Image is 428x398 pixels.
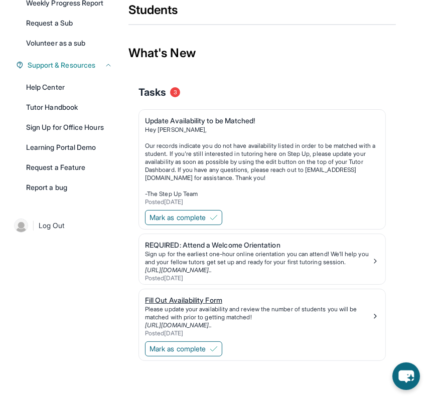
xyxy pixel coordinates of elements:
a: Sign Up for Office Hours [20,118,118,136]
div: REQUIRED: Attend a Welcome Orientation [145,240,371,250]
div: Posted [DATE] [145,274,371,282]
div: Students [128,2,396,24]
span: Support & Resources [28,60,95,70]
div: Sign up for the earliest one-hour online orientation you can attend! We’ll help you and your fell... [145,250,371,266]
a: [URL][DOMAIN_NAME].. [145,321,212,329]
button: Mark as complete [145,210,222,225]
button: chat-button [392,362,420,390]
img: Mark as complete [210,345,218,353]
div: Fill Out Availability Form [145,295,371,305]
a: [URL][DOMAIN_NAME].. [145,266,212,274]
a: REQUIRED: Attend a Welcome OrientationSign up for the earliest one-hour online orientation you ca... [139,234,385,284]
img: Mark as complete [210,214,218,222]
span: 3 [170,87,180,97]
div: Posted [DATE] [145,198,379,206]
div: What's New [128,31,396,75]
a: Request a Feature [20,158,118,176]
span: Mark as complete [150,344,206,354]
a: Learning Portal Demo [20,138,118,156]
a: Help Center [20,78,118,96]
div: Posted [DATE] [145,329,371,337]
div: Please update your availability and review the number of students you will be matched with prior ... [145,305,371,321]
p: -The Step Up Team [145,190,379,198]
a: |Log Out [10,215,118,237]
button: Support & Resources [24,60,112,70]
span: Tasks [138,85,166,99]
p: Hey [PERSON_NAME], [145,126,379,134]
span: | [32,220,35,232]
span: Log Out [39,221,65,231]
a: Request a Sub [20,14,118,32]
div: Update Availability to be Matched! [145,116,379,126]
p: Our records indicate you do not have availability listed in order to be matched with a student. I... [145,142,379,182]
a: Tutor Handbook [20,98,118,116]
a: Volunteer as a sub [20,34,118,52]
span: Mark as complete [150,213,206,223]
a: Report a bug [20,178,118,196]
a: Fill Out Availability FormPlease update your availability and review the number of students you w... [139,289,385,339]
img: user-img [14,219,28,233]
button: Mark as complete [145,341,222,356]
